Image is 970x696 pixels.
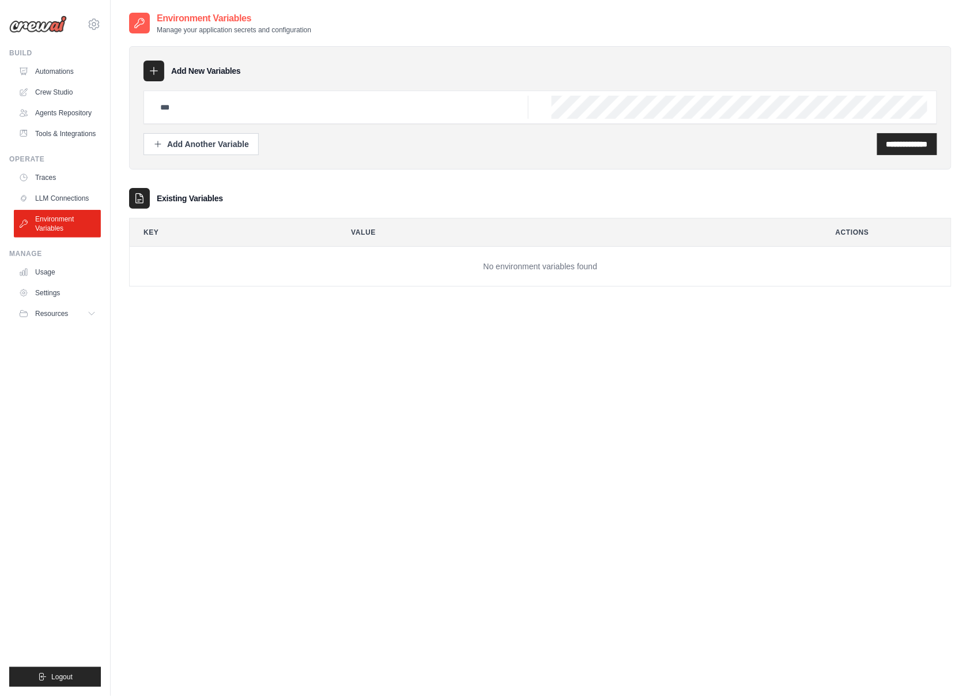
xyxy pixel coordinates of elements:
[14,83,101,101] a: Crew Studio
[130,219,328,246] th: Key
[130,247,951,287] td: No environment variables found
[51,672,73,682] span: Logout
[153,138,249,150] div: Add Another Variable
[14,304,101,323] button: Resources
[9,155,101,164] div: Operate
[14,104,101,122] a: Agents Repository
[157,12,311,25] h2: Environment Variables
[14,168,101,187] a: Traces
[822,219,951,246] th: Actions
[14,62,101,81] a: Automations
[14,189,101,208] a: LLM Connections
[9,48,101,58] div: Build
[9,667,101,687] button: Logout
[14,210,101,238] a: Environment Variables
[14,125,101,143] a: Tools & Integrations
[171,65,241,77] h3: Add New Variables
[144,133,259,155] button: Add Another Variable
[157,193,223,204] h3: Existing Variables
[14,284,101,302] a: Settings
[337,219,813,246] th: Value
[35,309,68,318] span: Resources
[9,16,67,33] img: Logo
[9,249,101,258] div: Manage
[14,263,101,281] a: Usage
[157,25,311,35] p: Manage your application secrets and configuration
